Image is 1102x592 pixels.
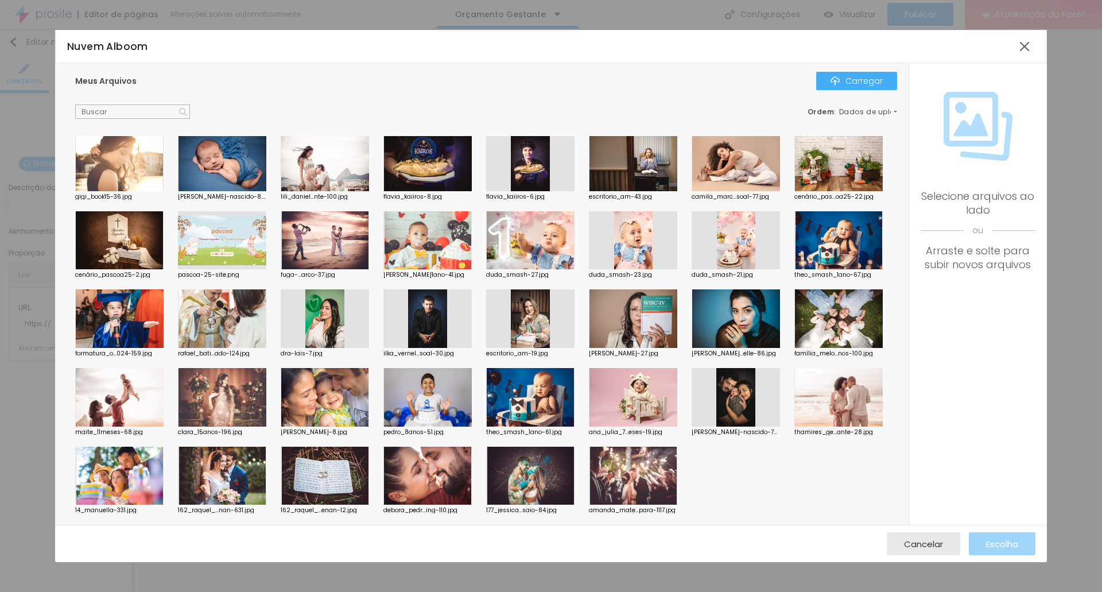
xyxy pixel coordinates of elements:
img: Ícone [179,108,187,116]
img: Ícone [944,92,1012,161]
font: cenário_pascoa25-2.jpg [75,270,150,279]
font: gigi_book15-36.jpg [75,192,132,201]
font: pascoa-25-site.png [178,270,239,279]
font: duda_smash-21.jpg [692,270,753,279]
font: theo_smash_1ano-67.jpg [794,270,871,279]
font: Dados de upload [839,107,906,117]
font: debora_pedr...ing-110.jpg [383,506,457,514]
font: Cancelar [904,538,943,550]
font: pedro_8anos-51.jpg [383,428,444,436]
font: Arraste e solte para subir novos arquivos [925,243,1031,272]
font: 162_raquel_...enan-12.jpg [281,506,357,514]
input: Buscar [75,105,190,119]
font: cenário_pas...oa25-22.jpg [794,192,874,201]
button: Cancelar [887,532,960,555]
font: [PERSON_NAME]-nascido-8.jpg [178,192,272,201]
font: duda_smash-27.jpg [486,270,549,279]
font: duda_smash-23.jpg [589,270,652,279]
font: 14_manuella-331.jpg [75,506,137,514]
button: Escolha [969,532,1035,555]
font: Carregar [845,75,883,87]
font: ou [972,225,983,236]
font: Escolha [986,538,1018,550]
font: rafael_bati...ado-124.jpg [178,349,250,358]
font: [PERSON_NAME]-27.jpg [589,349,658,358]
img: Ícone [831,76,840,86]
font: ilka_vernel...soal-30.jpg [383,349,454,358]
font: Nuvem Alboom [67,40,148,53]
font: escritorio_am-43.jpg [589,192,652,201]
font: Ordem [808,107,835,117]
font: dra-lais-7.jpg [281,349,323,358]
font: família_melo...nos-100.jpg [794,349,873,358]
font: [PERSON_NAME]-8.jpg [281,428,347,436]
font: formatura_o...024-159.jpg [75,349,152,358]
font: thamires_ge...ante-28.jpg [794,428,873,436]
font: escritorio_am-19.jpg [486,349,548,358]
font: Selecione arquivos ao lado [921,189,1034,217]
font: lili_daniel...nte-100.jpg [281,192,348,201]
font: fuga-...arco-37.jpg [281,270,335,279]
font: : [834,107,836,117]
font: amanda_mate...para-1117.jpg [589,506,676,514]
font: [PERSON_NAME]-nascido-70.jpg [692,428,789,436]
font: [PERSON_NAME]1ano-41.jpg [383,270,464,279]
font: flavia_kaiiros-6.jpg [486,192,545,201]
font: 177_jessica...saio-84.jpg [486,506,557,514]
font: ana_julia_7...eses-19.jpg [589,428,662,436]
font: Meus Arquivos [75,75,137,87]
font: maite_11meses-68.jpg [75,428,143,436]
font: flavia_kaiiros-8.jpg [383,192,442,201]
button: ÍconeCarregar [816,72,897,90]
font: theo_smash_1ano-61.jpg [486,428,562,436]
font: [PERSON_NAME]...elle-86.jpg [692,349,776,358]
font: clara_15anos-196.jpg [178,428,242,436]
font: 162_raquel_...nan-631.jpg [178,506,254,514]
font: camila_marc...soal-77.jpg [692,192,769,201]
